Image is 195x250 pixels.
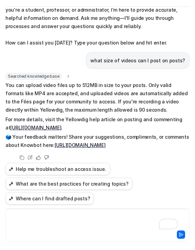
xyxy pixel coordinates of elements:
[55,142,106,148] a: [URL][DOMAIN_NAME]
[5,163,110,175] button: Help me troubleshoot an access issue.
[5,133,190,149] p: 🗳️ Your feedback matters! Share your suggestions, compliments, or comments about Knowbot here:
[5,115,190,132] p: For more details, visit the Yellowdig help article on posting and commenting at .
[5,178,132,190] button: What are the best practices for creating topics?
[10,125,61,130] a: [URL][DOMAIN_NAME]
[5,73,62,80] span: Searched knowledge base
[5,81,190,114] p: You can upload video files up to 512MB in size to your posts. Only valid formats like MP4 are acc...
[5,192,94,204] button: Where can I find drafted posts?
[7,213,183,229] div: To enrich screen reader interactions, please activate Accessibility in Grammarly extension settings
[90,57,185,65] p: what size of videos can I post on posts?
